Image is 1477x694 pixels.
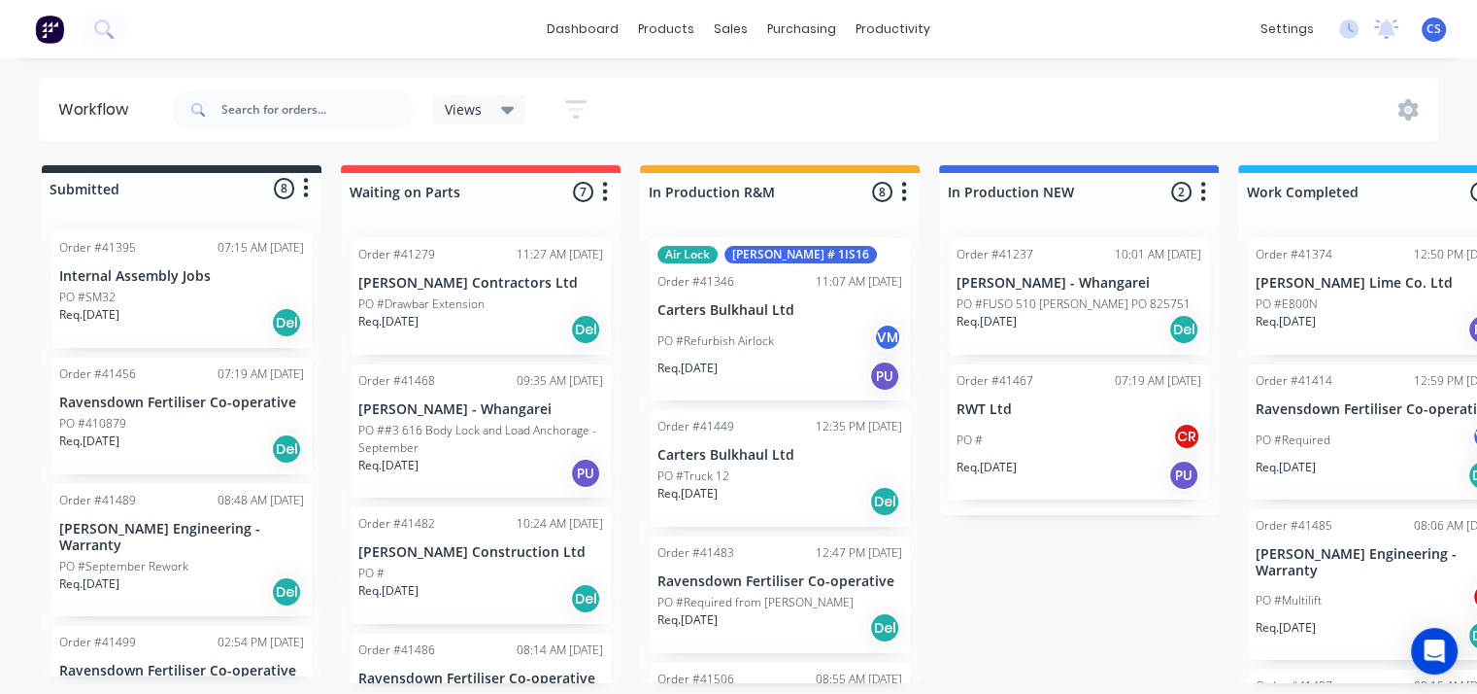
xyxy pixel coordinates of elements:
[218,365,304,383] div: 07:19 AM [DATE]
[657,573,902,590] p: Ravensdown Fertiliser Co-operative
[358,275,603,292] p: [PERSON_NAME] Contractors Ltd
[59,415,126,433] p: PO #410879
[517,515,603,533] div: 10:24 AM [DATE]
[873,323,902,352] div: VM
[816,273,902,291] div: 11:07 AM [DATE]
[957,275,1201,292] p: [PERSON_NAME] - Whangarei
[657,671,734,688] div: Order #41506
[271,576,302,607] div: Del
[650,238,910,400] div: Air Lock[PERSON_NAME] # 1IS16Order #4134611:07 AM [DATE]Carters Bulkhaul LtdPO #Refurbish Airlock...
[59,492,136,509] div: Order #41489
[816,671,902,688] div: 08:55 AM [DATE]
[657,332,774,350] p: PO #Refurbish Airlock
[59,558,188,575] p: PO #September Rework
[59,634,136,651] div: Order #41499
[358,422,603,457] p: PO ##3 616 Body Lock and Load Anchorage - September
[650,410,910,527] div: Order #4144912:35 PM [DATE]Carters Bulkhaul LtdPO #Truck 12Req.[DATE]Del
[957,459,1017,476] p: Req. [DATE]
[957,372,1033,390] div: Order #41467
[59,395,304,411] p: Ravensdown Fertiliser Co-operative
[628,15,704,44] div: products
[517,642,603,659] div: 08:14 AM [DATE]
[1256,459,1316,476] p: Req. [DATE]
[351,364,611,498] div: Order #4146809:35 AM [DATE][PERSON_NAME] - WhangareiPO ##3 616 Body Lock and Load Anchorage - Sep...
[570,583,601,614] div: Del
[657,468,729,485] p: PO #Truck 12
[517,246,603,263] div: 11:27 AM [DATE]
[816,418,902,435] div: 12:35 PM [DATE]
[358,565,385,582] p: PO #
[1256,619,1316,637] p: Req. [DATE]
[657,418,734,435] div: Order #41449
[757,15,846,44] div: purchasing
[570,458,601,489] div: PU
[358,457,419,474] p: Req. [DATE]
[1172,422,1201,451] div: CR
[657,485,718,503] p: Req. [DATE]
[724,246,877,263] div: [PERSON_NAME] # 1IS16
[358,642,435,659] div: Order #41486
[1256,313,1316,330] p: Req. [DATE]
[351,507,611,624] div: Order #4148210:24 AM [DATE][PERSON_NAME] Construction LtdPO #Req.[DATE]Del
[657,447,902,464] p: Carters Bulkhaul Ltd
[1168,460,1199,491] div: PU
[51,484,312,616] div: Order #4148908:48 AM [DATE][PERSON_NAME] Engineering - WarrantyPO #September ReworkReq.[DATE]Del
[517,372,603,390] div: 09:35 AM [DATE]
[657,273,734,291] div: Order #41346
[537,15,628,44] a: dashboard
[271,434,302,465] div: Del
[650,537,910,653] div: Order #4148312:47 PM [DATE]Ravensdown Fertiliser Co-operativePO #Required from [PERSON_NAME]Req.[...
[358,246,435,263] div: Order #41279
[59,521,304,554] p: [PERSON_NAME] Engineering - Warranty
[358,313,419,330] p: Req. [DATE]
[221,90,414,129] input: Search for orders...
[358,372,435,390] div: Order #41468
[59,306,119,324] p: Req. [DATE]
[1256,246,1332,263] div: Order #41374
[51,231,312,348] div: Order #4139507:15 AM [DATE]Internal Assembly JobsPO #SM32Req.[DATE]Del
[657,594,854,611] p: PO #Required from [PERSON_NAME]
[1256,517,1332,535] div: Order #41485
[218,634,304,651] div: 02:54 PM [DATE]
[570,314,601,345] div: Del
[1168,314,1199,345] div: Del
[1256,432,1330,449] p: PO #Required
[957,432,983,449] p: PO #
[949,238,1209,355] div: Order #4123710:01 AM [DATE][PERSON_NAME] - WhangareiPO #FUSO 510 [PERSON_NAME] PO 825751Req.[DATE...
[704,15,757,44] div: sales
[957,295,1191,313] p: PO #FUSO 510 [PERSON_NAME] PO 825751
[1256,372,1332,390] div: Order #41414
[218,492,304,509] div: 08:48 AM [DATE]
[358,582,419,600] p: Req. [DATE]
[957,313,1017,330] p: Req. [DATE]
[358,544,603,561] p: [PERSON_NAME] Construction Ltd
[846,15,940,44] div: productivity
[59,268,304,285] p: Internal Assembly Jobs
[949,364,1209,500] div: Order #4146707:19 AM [DATE]RWT LtdPO #CRReq.[DATE]PU
[51,358,312,474] div: Order #4145607:19 AM [DATE]Ravensdown Fertiliser Co-operativePO #410879Req.[DATE]Del
[59,433,119,450] p: Req. [DATE]
[59,575,119,593] p: Req. [DATE]
[657,246,718,263] div: Air Lock
[358,401,603,418] p: [PERSON_NAME] - Whangarei
[1411,628,1458,675] div: Open Intercom Messenger
[59,365,136,383] div: Order #41456
[271,307,302,338] div: Del
[1115,246,1201,263] div: 10:01 AM [DATE]
[1256,295,1318,313] p: PO #E800N
[657,360,718,377] p: Req. [DATE]
[816,544,902,562] div: 12:47 PM [DATE]
[58,98,138,121] div: Workflow
[59,239,136,257] div: Order #41395
[657,302,902,319] p: Carters Bulkhaul Ltd
[59,663,304,679] p: Ravensdown Fertiliser Co-operative
[1256,592,1322,609] p: PO #Multilift
[1251,15,1324,44] div: settings
[351,238,611,355] div: Order #4127911:27 AM [DATE][PERSON_NAME] Contractors LtdPO #Drawbar ExtensionReq.[DATE]Del
[869,612,900,643] div: Del
[358,671,603,687] p: Ravensdown Fertiliser Co-operative
[1115,372,1201,390] div: 07:19 AM [DATE]
[657,544,734,562] div: Order #41483
[869,361,900,392] div: PU
[35,15,64,44] img: Factory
